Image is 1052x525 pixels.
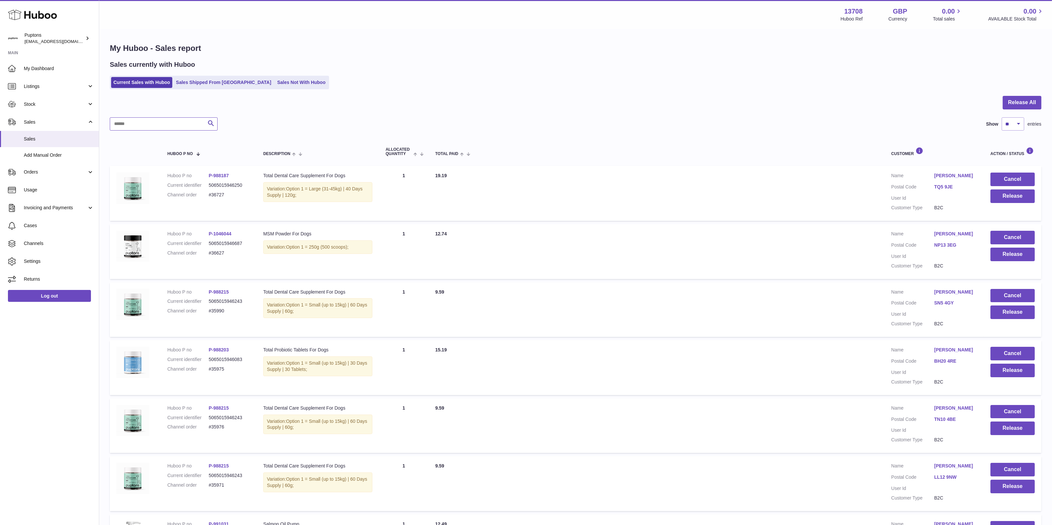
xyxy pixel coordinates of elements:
span: 0.00 [942,7,955,16]
td: 1 [379,398,429,453]
dt: Current identifier [167,240,209,247]
dd: B2C [934,495,977,501]
img: TotalDentalCarePowder120.jpg [116,173,149,204]
div: Total Dental Care Supplement For Dogs [263,289,372,295]
span: Listings [24,83,87,90]
dt: Channel order [167,308,209,314]
a: P-988215 [209,289,229,295]
span: Invoicing and Payments [24,205,87,211]
a: [PERSON_NAME] [934,463,977,469]
div: Total Dental Care Supplement For Dogs [263,463,372,469]
h2: Sales currently with Huboo [110,60,195,69]
dd: #35990 [209,308,250,314]
a: Sales Shipped From [GEOGRAPHIC_DATA] [174,77,274,88]
span: Returns [24,276,94,282]
dt: Huboo P no [167,173,209,179]
span: Option 1 = Small (up to 15kg) | 60 Days Supply | 60g; [267,476,367,488]
dd: B2C [934,437,977,443]
span: Stock [24,101,87,107]
div: Variation: [263,415,372,434]
dt: Customer Type [891,495,934,501]
dt: Current identifier [167,182,209,188]
strong: 13708 [844,7,863,16]
button: Cancel [990,347,1035,360]
dt: Current identifier [167,298,209,304]
dt: User Id [891,195,934,201]
dt: Postal Code [891,184,934,192]
div: MSM Powder For Dogs [263,231,372,237]
span: Option 1 = Small (up to 15kg) | 30 Days Supply | 30 Tablets; [267,360,367,372]
div: Variation: [263,182,372,202]
dt: Name [891,289,934,297]
span: entries [1028,121,1041,127]
dt: Postal Code [891,358,934,366]
button: Release [990,248,1035,261]
dt: Channel order [167,250,209,256]
dt: Huboo P no [167,289,209,295]
a: 0.00 AVAILABLE Stock Total [988,7,1044,22]
a: [PERSON_NAME] [934,231,977,237]
div: Currency [889,16,907,22]
dt: User Id [891,311,934,317]
span: Channels [24,240,94,247]
dd: 5065015946243 [209,415,250,421]
a: [PERSON_NAME] [934,173,977,179]
a: BH20 4RE [934,358,977,364]
span: Cases [24,222,94,229]
dt: Name [891,405,934,413]
span: Option 1 = Small (up to 15kg) | 60 Days Supply | 60g; [267,419,367,430]
div: Variation: [263,356,372,376]
dd: 5065015946687 [209,240,250,247]
dt: Huboo P no [167,231,209,237]
span: Total sales [933,16,962,22]
dt: Channel order [167,192,209,198]
dd: #35976 [209,424,250,430]
dt: Postal Code [891,474,934,482]
dd: #35971 [209,482,250,488]
span: Settings [24,258,94,264]
a: NP13 3EG [934,242,977,248]
dd: #36627 [209,250,250,256]
td: 1 [379,282,429,337]
td: 1 [379,224,429,279]
span: Option 1 = 250g (500 scoops); [286,244,349,250]
span: Option 1 = Small (up to 15kg) | 60 Days Supply | 60g; [267,302,367,314]
dt: Name [891,173,934,181]
dt: Customer Type [891,205,934,211]
dt: Customer Type [891,263,934,269]
button: Cancel [990,173,1035,186]
img: hello@puptons.com [8,33,18,43]
div: Total Dental Care Supplement For Dogs [263,173,372,179]
dd: 5065015946250 [209,182,250,188]
strong: GBP [893,7,907,16]
a: Sales Not With Huboo [275,77,328,88]
a: Current Sales with Huboo [111,77,172,88]
td: 1 [379,166,429,221]
dt: Postal Code [891,416,934,424]
h1: My Huboo - Sales report [110,43,1041,54]
img: TotalDentalCarePowder120.jpg [116,289,149,320]
div: Variation: [263,472,372,492]
span: 15.19 [435,347,447,352]
dt: Customer Type [891,437,934,443]
button: Release All [1003,96,1041,109]
div: Puptons [24,32,84,45]
span: 9.59 [435,289,444,295]
span: Total paid [435,152,458,156]
a: P-988203 [209,347,229,352]
dt: Huboo P no [167,463,209,469]
span: Sales [24,119,87,125]
dt: User Id [891,369,934,376]
span: Usage [24,187,94,193]
button: Cancel [990,231,1035,244]
button: Cancel [990,289,1035,303]
span: 19.19 [435,173,447,178]
dd: B2C [934,321,977,327]
div: Total Dental Care Supplement For Dogs [263,405,372,411]
button: Release [990,189,1035,203]
a: Log out [8,290,91,302]
span: 12.74 [435,231,447,236]
dd: #35975 [209,366,250,372]
td: 1 [379,340,429,395]
a: SN5 4GY [934,300,977,306]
